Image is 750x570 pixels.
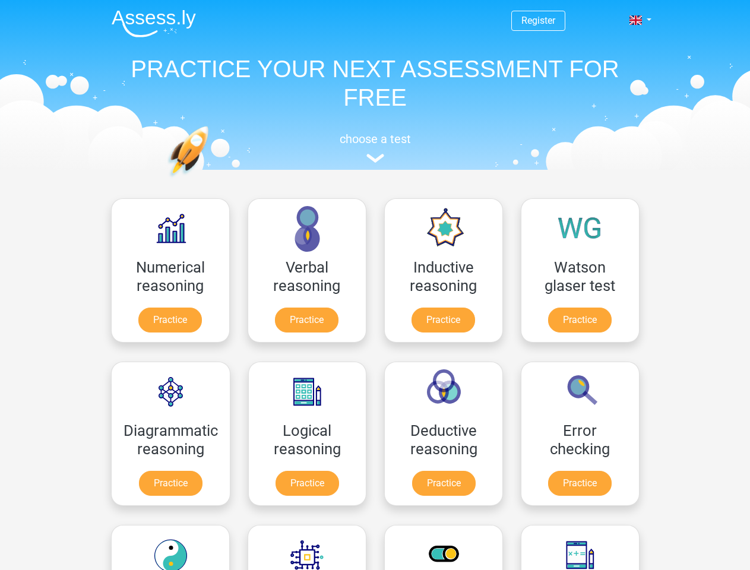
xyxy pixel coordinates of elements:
[521,15,555,26] a: Register
[412,308,475,332] a: Practice
[167,126,255,233] img: practice
[275,308,338,332] a: Practice
[102,132,648,146] h5: choose a test
[138,308,202,332] a: Practice
[412,471,476,496] a: Practice
[112,9,196,37] img: Assessly
[548,471,612,496] a: Practice
[366,154,384,163] img: assessment
[102,55,648,112] h1: PRACTICE YOUR NEXT ASSESSMENT FOR FREE
[139,471,202,496] a: Practice
[102,132,648,163] a: choose a test
[548,308,612,332] a: Practice
[276,471,339,496] a: Practice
